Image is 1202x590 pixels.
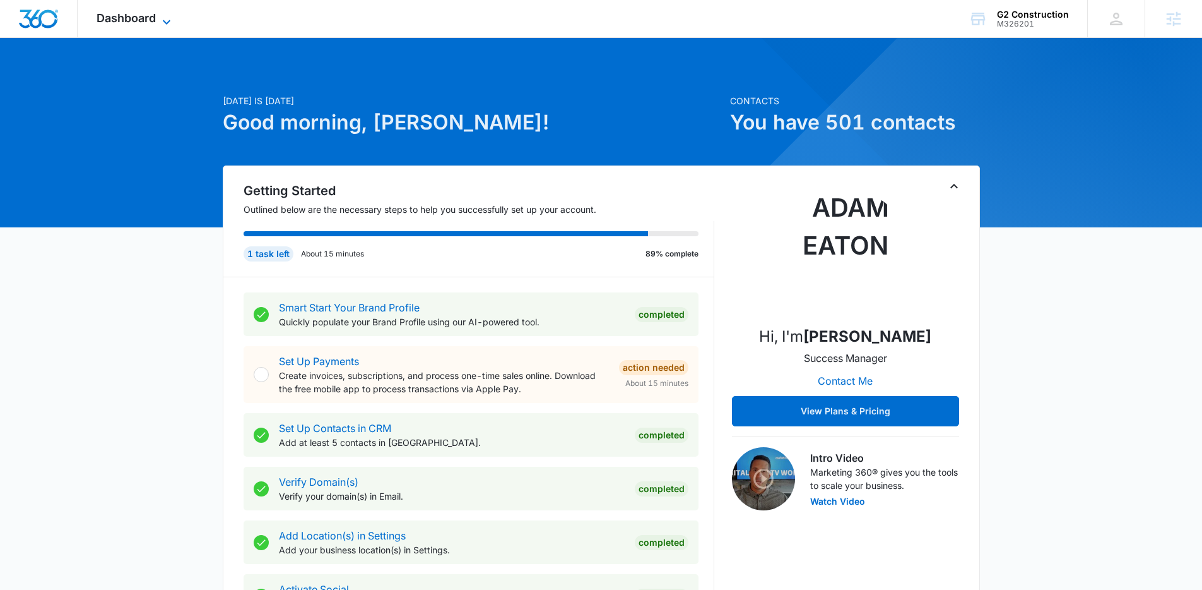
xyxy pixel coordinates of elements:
p: Hi, I'm [759,325,931,348]
p: Success Manager [804,351,887,366]
a: Add Location(s) in Settings [279,529,406,542]
p: Outlined below are the necessary steps to help you successfully set up your account. [244,203,714,216]
p: Verify your domain(s) in Email. [279,490,625,503]
p: About 15 minutes [301,248,364,260]
p: Add at least 5 contacts in [GEOGRAPHIC_DATA]. [279,436,625,449]
div: Completed [635,535,688,550]
p: 89% complete [645,248,698,260]
button: Toggle Collapse [946,179,962,194]
strong: [PERSON_NAME] [803,327,931,346]
div: 1 task left [244,246,293,262]
div: Action Needed [619,360,688,375]
p: Add your business location(s) in Settings. [279,543,625,557]
img: Adam Eaton [782,189,909,315]
p: Marketing 360® gives you the tools to scale your business. [810,466,959,492]
div: Completed [635,307,688,322]
h3: Intro Video [810,450,959,466]
div: Completed [635,481,688,497]
img: Intro Video [732,447,795,510]
span: About 15 minutes [625,378,688,389]
h1: Good morning, [PERSON_NAME]! [223,107,722,138]
p: Quickly populate your Brand Profile using our AI-powered tool. [279,315,625,328]
a: Set Up Payments [279,355,359,368]
span: Dashboard [97,11,156,25]
p: Contacts [730,94,980,107]
h2: Getting Started [244,181,714,200]
button: Contact Me [805,366,885,396]
div: account name [997,9,1069,20]
div: account id [997,20,1069,28]
div: Completed [635,428,688,443]
a: Smart Start Your Brand Profile [279,301,420,314]
h1: You have 501 contacts [730,107,980,138]
button: View Plans & Pricing [732,396,959,426]
p: [DATE] is [DATE] [223,94,722,107]
a: Set Up Contacts in CRM [279,422,391,435]
button: Watch Video [810,497,865,506]
p: Create invoices, subscriptions, and process one-time sales online. Download the free mobile app t... [279,369,609,395]
a: Verify Domain(s) [279,476,358,488]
